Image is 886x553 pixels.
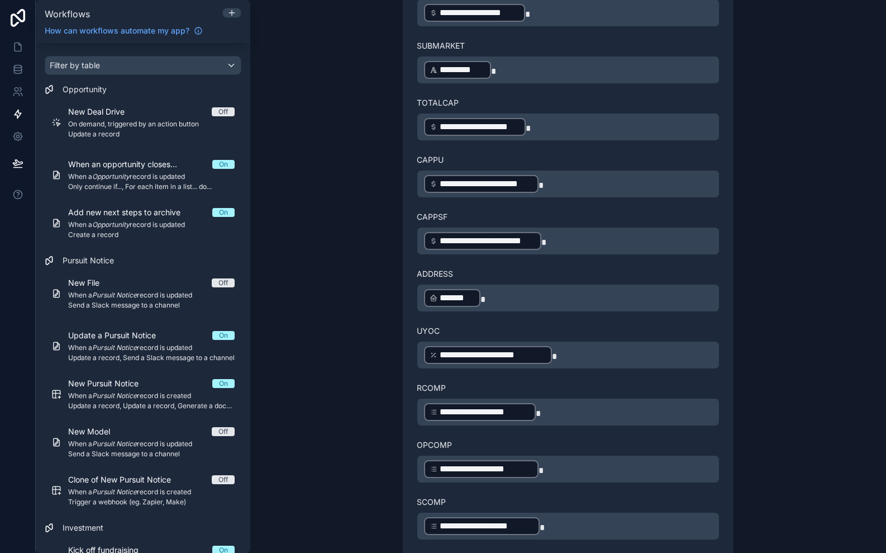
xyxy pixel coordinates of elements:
[417,154,444,166] label: Cappu
[417,97,459,108] label: Totalcap
[417,211,447,223] label: Cappsf
[417,497,446,508] label: Scomp
[417,382,446,394] label: Rcomp
[417,268,453,280] label: Address
[45,25,189,36] span: How can workflows automate my app?
[417,439,452,451] label: Opcomp
[40,25,207,36] a: How can workflows automate my app?
[417,325,440,337] label: Uyoc
[45,8,90,20] span: Workflows
[417,40,465,51] label: Submarket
